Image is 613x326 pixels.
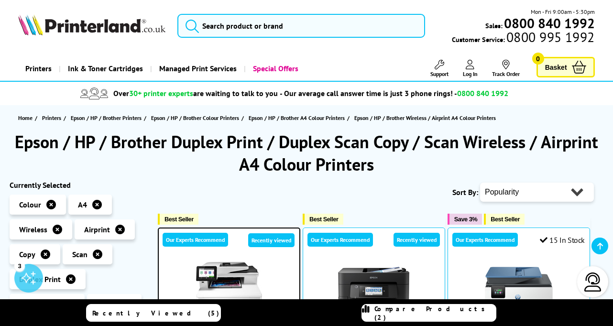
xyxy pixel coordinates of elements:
a: Special Offers [244,56,306,81]
a: Epson / HP / Brother Colour Printers [151,113,241,123]
a: Printerland Logo [18,14,165,37]
span: Airprint [84,225,110,234]
button: Best Seller [484,214,525,225]
span: Wireless [19,225,47,234]
span: Ink & Toner Cartridges [68,56,143,81]
div: Recently viewed [248,233,295,247]
a: Compare Products (2) [361,304,496,322]
button: Best Seller [158,214,198,225]
span: Mon - Fri 9:00am - 5:30pm [531,7,595,16]
span: Log In [463,70,478,77]
a: Printers [18,56,59,81]
span: 0800 995 1992 [505,33,594,42]
a: Managed Print Services [150,56,244,81]
div: Currently Selected [10,180,148,190]
a: Basket 0 [536,57,595,77]
div: 15 In Stock [540,235,585,245]
span: Support [430,70,449,77]
div: 3 [14,261,25,271]
a: Home [18,113,35,123]
span: Epson / HP / Brother Colour Printers [151,113,239,123]
span: Scan [72,250,88,259]
span: Best Seller [491,216,520,223]
span: Copy [19,250,35,259]
button: Best Seller [303,214,343,225]
span: Sort By: [452,187,478,197]
span: Colour [19,200,41,209]
div: Our Experts Recommend [307,233,373,247]
span: Recently Viewed (5) [92,309,219,317]
a: Support [430,60,449,77]
a: 0800 840 1992 [503,19,595,28]
a: Ink & Toner Cartridges [59,56,150,81]
span: - Our average call answer time is just 3 phone rings! - [280,88,508,98]
a: Epson / HP / Brother Printers [71,113,144,123]
span: Epson / HP / Brother A4 Colour Printers [249,113,345,123]
button: Save 3% [448,214,482,225]
a: Epson / HP / Brother A4 Colour Printers [249,113,347,123]
h1: Epson / HP / Brother Duplex Print / Duplex Scan Copy / Scan Wireless / Airprint A4 Colour Printers [10,130,603,175]
span: Save 3% [454,216,477,223]
span: Printers [42,113,61,123]
img: Printerland Logo [18,14,165,35]
span: 0 [532,53,544,65]
input: Search product or brand [177,14,425,38]
a: Log In [463,60,478,77]
span: Best Seller [309,216,339,223]
span: 30+ printer experts [129,88,193,98]
span: Sales: [485,21,503,30]
div: Recently viewed [394,233,440,247]
span: Best Seller [164,216,194,223]
a: Printers [42,113,64,123]
span: Customer Service: [452,33,594,44]
a: Recently Viewed (5) [86,304,221,322]
span: Epson / HP / Brother Printers [71,113,142,123]
span: 0800 840 1992 [457,88,508,98]
span: Compare Products (2) [374,304,496,322]
a: Track Order [492,60,520,77]
div: Our Experts Recommend [163,233,228,247]
b: 0800 840 1992 [504,14,595,32]
img: user-headset-light.svg [583,272,602,292]
span: A4 [78,200,87,209]
span: Epson / HP / Brother Wireless / Airprint A4 Colour Printers [354,114,496,121]
span: Over are waiting to talk to you [113,88,278,98]
div: Our Experts Recommend [452,233,518,247]
span: Basket [545,61,567,74]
